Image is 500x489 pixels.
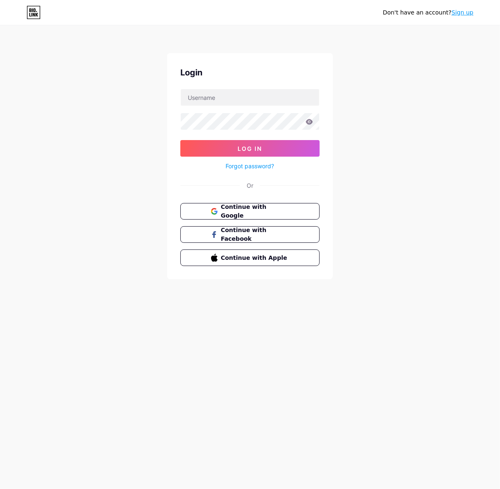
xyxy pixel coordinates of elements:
[383,8,473,17] div: Don't have an account?
[221,254,289,262] span: Continue with Apple
[180,203,320,220] button: Continue with Google
[181,89,319,106] input: Username
[238,145,262,152] span: Log In
[180,140,320,157] button: Log In
[180,249,320,266] button: Continue with Apple
[180,66,320,79] div: Login
[221,226,289,243] span: Continue with Facebook
[180,226,320,243] button: Continue with Facebook
[221,203,289,220] span: Continue with Google
[247,181,253,190] div: Or
[451,9,473,16] a: Sign up
[226,162,274,170] a: Forgot password?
